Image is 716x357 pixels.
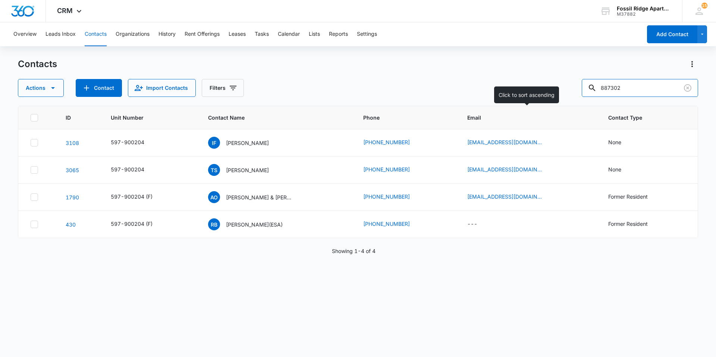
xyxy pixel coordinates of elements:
[617,12,671,17] div: account id
[208,191,220,203] span: AO
[608,138,621,146] div: None
[111,220,166,229] div: Unit Number - 597-900204 (F) - Select to Edit Field
[57,7,73,15] span: CRM
[608,114,675,121] span: Contact Type
[467,165,542,173] a: [EMAIL_ADDRESS][DOMAIN_NAME]
[111,220,153,228] div: 597-900204 (F)
[278,22,300,46] button: Calendar
[467,193,555,202] div: Email - a.over0304@gmail.com - Select to Edit Field
[467,165,555,174] div: Email - tsmith98xj@gmail.com - Select to Edit Field
[608,138,635,147] div: Contact Type - None - Select to Edit Field
[76,79,122,97] button: Add Contact
[111,193,166,202] div: Unit Number - 597-900204 (F) - Select to Edit Field
[66,114,82,121] span: ID
[332,247,376,255] p: Showing 1-4 of 4
[686,58,698,70] button: Actions
[363,165,423,174] div: Phone - 3607878721 - Select to Edit Field
[467,138,542,146] a: [EMAIL_ADDRESS][DOMAIN_NAME]
[111,138,158,147] div: Unit Number - 597-900204 - Select to Edit Field
[363,165,410,173] a: [PHONE_NUMBER]
[208,137,282,149] div: Contact Name - Isabella Fann - Select to Edit Field
[18,59,57,70] h1: Contacts
[608,220,661,229] div: Contact Type - Former Resident - Select to Edit Field
[45,22,76,46] button: Leads Inbox
[363,220,410,228] a: [PHONE_NUMBER]
[701,3,707,9] span: 15
[116,22,150,46] button: Organizations
[226,193,293,201] p: [PERSON_NAME] & [PERSON_NAME]
[226,139,269,147] p: [PERSON_NAME]
[208,164,220,176] span: TS
[111,114,190,121] span: Unit Number
[66,194,79,200] a: Navigate to contact details page for Aimee Overholser & Aidan Slusher
[363,220,423,229] div: Phone - 970-342-8766 - Select to Edit Field
[617,6,671,12] div: account name
[363,114,439,121] span: Phone
[13,22,37,46] button: Overview
[363,193,423,202] div: Phone - 7209382642 - Select to Edit Field
[185,22,220,46] button: Rent Offerings
[208,218,220,230] span: RB
[582,79,698,97] input: Search Contacts
[363,138,410,146] a: [PHONE_NUMBER]
[208,218,296,230] div: Contact Name - Ryan Baier(ESA) - Select to Edit Field
[202,79,244,97] button: Filters
[608,193,661,202] div: Contact Type - Former Resident - Select to Edit Field
[158,22,176,46] button: History
[85,22,107,46] button: Contacts
[128,79,196,97] button: Import Contacts
[229,22,246,46] button: Leases
[18,79,64,97] button: Actions
[111,165,144,173] div: 597-900204
[329,22,348,46] button: Reports
[111,193,153,200] div: 597-900204 (F)
[701,3,707,9] div: notifications count
[66,167,79,173] a: Navigate to contact details page for Taguen Smith
[467,114,580,121] span: Email
[111,165,158,174] div: Unit Number - 597-900204 - Select to Edit Field
[682,82,694,94] button: Clear
[226,166,269,174] p: [PERSON_NAME]
[363,193,410,200] a: [PHONE_NUMBER]
[467,220,491,229] div: Email - - Select to Edit Field
[208,191,307,203] div: Contact Name - Aimee Overholser & Aidan Slusher - Select to Edit Field
[467,220,477,229] div: ---
[494,86,559,103] div: Click to sort ascending
[255,22,269,46] button: Tasks
[66,221,76,228] a: Navigate to contact details page for Ryan Baier(ESA)
[208,164,282,176] div: Contact Name - Taguen Smith - Select to Edit Field
[608,165,621,173] div: None
[608,165,635,174] div: Contact Type - None - Select to Edit Field
[467,138,555,147] div: Email - isabellafann@yahoo.com - Select to Edit Field
[357,22,377,46] button: Settings
[111,138,144,146] div: 597-900204
[66,140,79,146] a: Navigate to contact details page for Isabella Fann
[226,221,283,228] p: [PERSON_NAME](ESA)
[309,22,320,46] button: Lists
[608,220,648,228] div: Former Resident
[608,193,648,200] div: Former Resident
[647,25,697,43] button: Add Contact
[208,137,220,149] span: IF
[363,138,423,147] div: Phone - 9706573233 - Select to Edit Field
[208,114,335,121] span: Contact Name
[467,193,542,200] a: [EMAIL_ADDRESS][DOMAIN_NAME]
